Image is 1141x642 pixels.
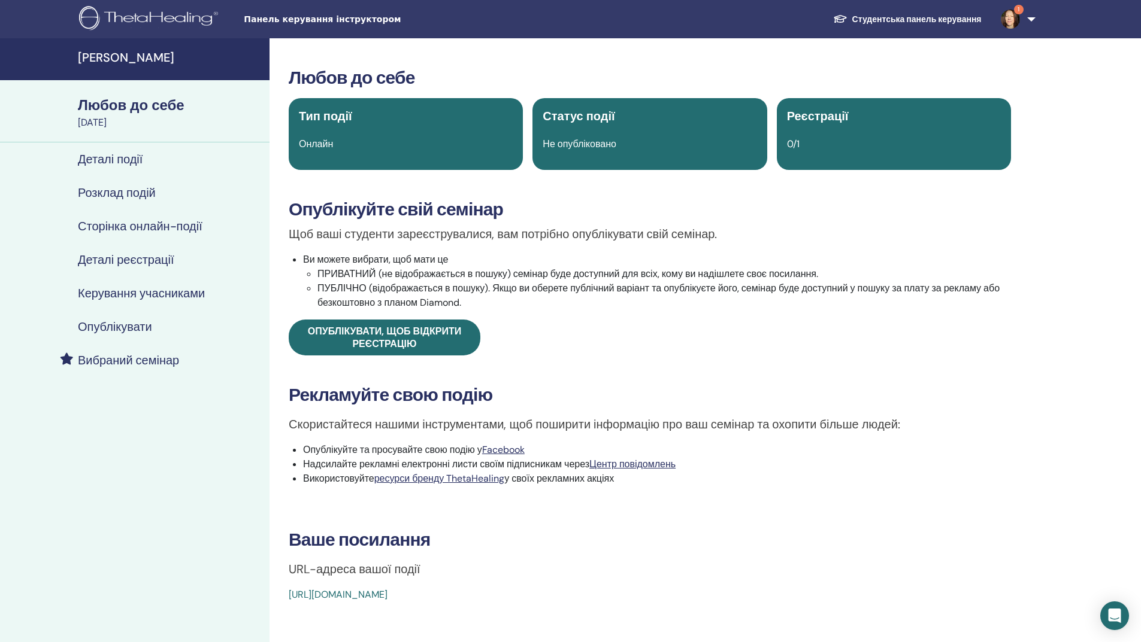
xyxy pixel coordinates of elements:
font: Реєстрації [787,108,849,124]
font: у своїх рекламних акціях [504,472,614,485]
font: Деталі події [78,151,143,167]
font: Любов до себе [289,66,415,89]
font: Скористайтеся нашими інструментами, щоб поширити інформацію про ваш семінар та охопити більше людей: [289,416,900,432]
img: default.jpg [1001,10,1020,29]
a: ресурси бренду ThetaHealing [374,472,505,485]
font: Не опубліковано [543,138,616,150]
font: Вибраний семінар [78,352,179,368]
a: [URL][DOMAIN_NAME] [289,588,388,601]
img: logo.png [79,6,222,33]
img: graduation-cap-white.svg [833,14,848,24]
font: Facebook [482,443,525,456]
font: Опублікуйте та просувайте свою подію у [303,443,482,456]
font: URL-адреса вашої події [289,561,420,577]
div: Open Intercom Messenger [1100,601,1129,630]
font: Надсилайте рекламні електронні листи своїм підписникам через [303,458,589,470]
font: Онлайн [299,138,333,150]
font: Студентська панель керування [852,14,982,25]
font: ПУБЛІЧНО (відображається в пошуку). Якщо ви оберете публічний варіант та опублікуєте його, семіна... [317,282,1000,309]
font: Деталі реєстрації [78,252,174,267]
font: Любов до себе [78,96,184,114]
font: Ваше посилання [289,528,431,551]
font: [DATE] [78,116,107,129]
font: Сторінка онлайн-події [78,218,202,234]
font: [PERSON_NAME] [78,50,174,65]
font: ПРИВАТНИЙ (не відображається в пошуку) семінар буде доступний для всіх, кому ви надішлете своє по... [317,267,818,280]
font: Рекламуйте свою подію [289,383,492,406]
font: Щоб ваші студенти зареєструвалися, вам потрібно опублікувати свій семінар. [289,226,717,242]
a: Любов до себе[DATE] [71,95,270,130]
font: 0/1 [787,138,800,150]
font: Розклад подій [78,185,156,200]
font: Використовуйте [303,472,374,485]
font: 1 [1018,5,1019,13]
font: Опублікуйте свій семінар [289,197,503,221]
font: Тип події [299,108,352,124]
a: Студентська панель керування [824,8,991,31]
font: Опублікувати [78,319,152,334]
a: Опублікувати, щоб відкрити реєстрацію [289,320,480,355]
font: Керування учасниками [78,285,205,301]
font: Панель керування інструктором [244,14,401,24]
font: Опублікувати, щоб відкрити реєстрацію [308,325,461,350]
font: Ви можете вибрати, щоб мати це [303,253,449,266]
a: Центр повідомлень [589,458,676,470]
font: Статус події [543,108,615,124]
